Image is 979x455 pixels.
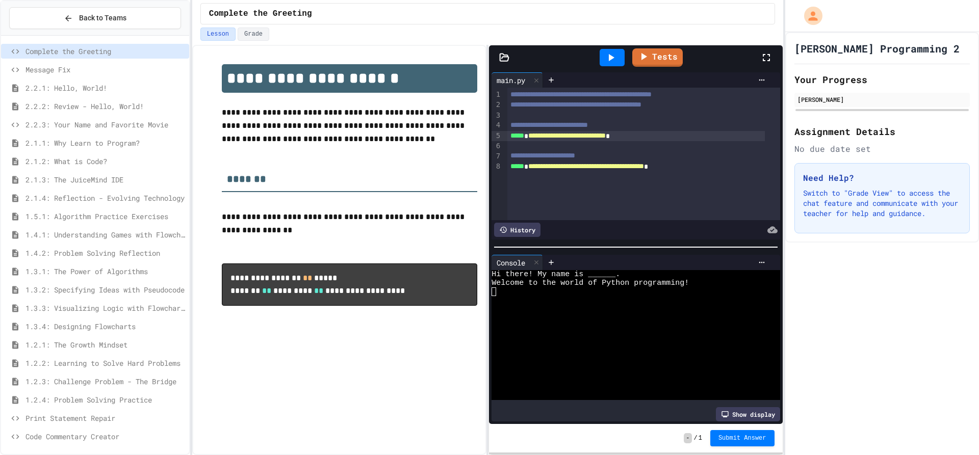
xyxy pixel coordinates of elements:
h2: Your Progress [794,72,970,87]
div: [PERSON_NAME] [797,95,967,104]
span: 2.1.3: The JuiceMind IDE [25,174,185,185]
span: / [694,434,698,442]
span: 2.2.2: Review - Hello, World! [25,101,185,112]
a: Tests [632,48,683,67]
div: Show display [716,407,780,421]
span: Complete the Greeting [209,8,312,20]
p: Switch to "Grade View" to access the chat feature and communicate with your teacher for help and ... [803,188,961,219]
span: 2.1.1: Why Learn to Program? [25,138,185,148]
button: Submit Answer [710,430,775,446]
div: No due date set [794,143,970,155]
span: 1.2.2: Learning to Solve Hard Problems [25,358,185,368]
span: 2.1.4: Reflection - Evolving Technology [25,193,185,203]
span: Back to Teams [79,13,126,23]
span: Message Fix [25,64,185,75]
div: 4 [492,120,502,130]
div: 1 [492,90,502,100]
span: Complete the Greeting [25,46,185,57]
div: 8 [492,162,502,172]
div: 7 [492,151,502,162]
span: 1 [699,434,702,442]
h3: Need Help? [803,172,961,184]
div: 3 [492,111,502,121]
span: Code Commentary Creator [25,431,185,442]
span: 1.3.4: Designing Flowcharts [25,321,185,332]
span: Hi there! My name is ______. [492,270,620,279]
span: 1.2.3: Challenge Problem - The Bridge [25,376,185,387]
span: Submit Answer [718,434,766,442]
button: Grade [238,28,269,41]
span: 1.4.2: Problem Solving Reflection [25,248,185,258]
div: Console [492,257,530,268]
span: Print Statement Repair [25,413,185,423]
button: Lesson [200,28,236,41]
h1: [PERSON_NAME] Programming 2 [794,41,960,56]
span: - [684,433,691,443]
div: main.py [492,72,543,88]
div: Console [492,255,543,270]
div: main.py [492,75,530,86]
div: History [494,223,540,237]
button: Back to Teams [9,7,181,29]
div: My Account [793,4,825,28]
span: 1.2.4: Problem Solving Practice [25,394,185,405]
span: 2.1.2: What is Code? [25,156,185,167]
h2: Assignment Details [794,124,970,139]
span: 2.2.1: Hello, World! [25,83,185,93]
span: 1.3.1: The Power of Algorithms [25,266,185,277]
span: 1.3.3: Visualizing Logic with Flowcharts [25,303,185,313]
span: 1.5.1: Algorithm Practice Exercises [25,211,185,222]
span: Welcome to the world of Python programming! [492,279,689,287]
span: 1.4.1: Understanding Games with Flowcharts [25,229,185,240]
span: 1.2.1: The Growth Mindset [25,339,185,350]
div: 2 [492,100,502,110]
div: 6 [492,141,502,151]
span: 1.3.2: Specifying Ideas with Pseudocode [25,284,185,295]
span: 2.2.3: Your Name and Favorite Movie [25,119,185,130]
div: 5 [492,131,502,141]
